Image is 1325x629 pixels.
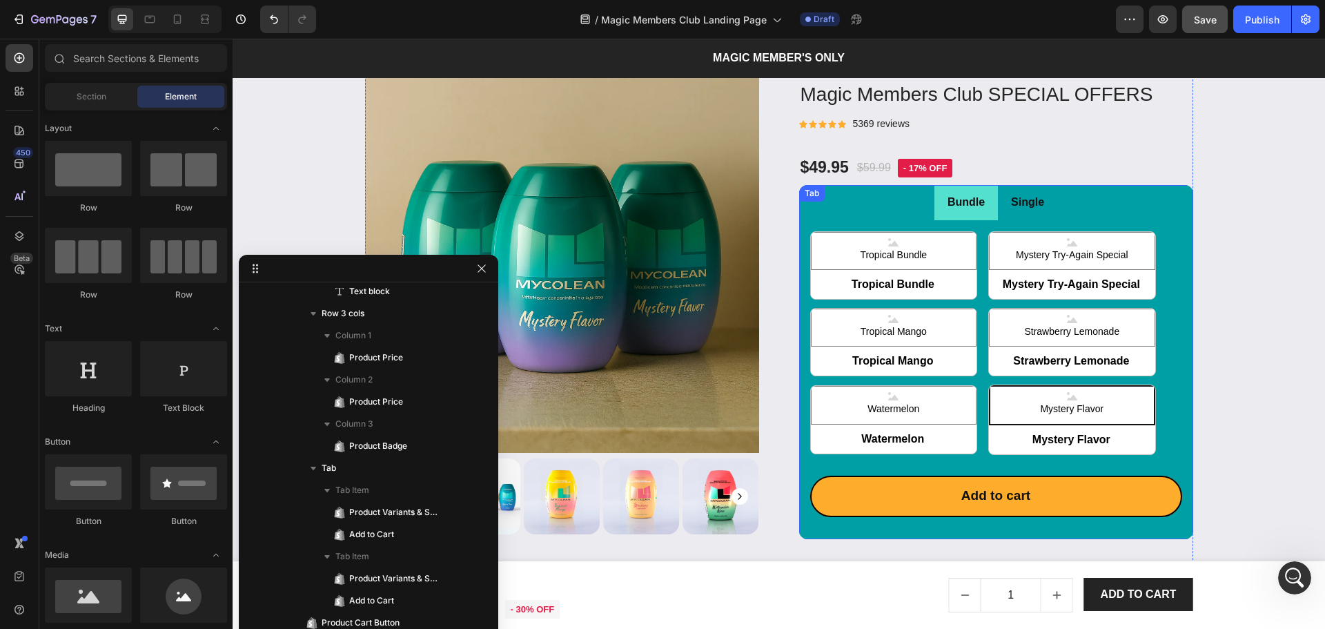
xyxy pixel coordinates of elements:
iframe: Design area [233,39,1325,629]
span: Mystery Flavor [756,386,922,416]
span: Text block [349,284,390,298]
div: Left: MAGIC DEALS Variants: Tropial Bundle Mystery Flavor [140,157,254,197]
div: $59.99 [623,118,660,141]
div: Row [140,202,227,214]
div: Row [140,289,227,301]
div: Button [45,515,132,528]
iframe: Intercom live chat [1278,561,1311,594]
span: Watermelon [578,385,744,416]
span: Tropical Bundle [625,208,697,225]
p: 5369 reviews [620,77,678,94]
span: Strawberry Lemonade [789,284,890,302]
div: HelloThe tab needs to beLeft: MAGIC DEALSVariants: Tropial BundleMystery FlavorThe right tab:SING... [129,94,265,293]
div: Publish [1245,12,1279,27]
input: Search Sections & Elements [45,44,227,72]
div: $49.95 [567,117,618,141]
span: Column 1 [335,329,371,342]
span: Mystery Try-Again Special [781,208,899,225]
div: user says… [11,295,265,450]
div: Undo/Redo [260,6,316,33]
div: The right tab: SINGLE variants: Tropical Mango Strawberry Lemonade Watermelon [140,204,254,285]
h1: Kayle [67,7,97,17]
span: Toggle open [205,117,227,139]
div: ADD TO CART [868,548,944,564]
button: Gif picker [43,452,55,463]
span: Product Price [349,395,403,409]
span: Toggle open [205,318,227,340]
button: Home [216,6,242,32]
span: Tab Item [335,550,369,563]
div: Button [140,515,227,528]
div: Close [242,6,267,30]
span: Media [45,549,69,561]
textarea: Message… [12,423,264,447]
input: quantity [748,540,809,573]
div: Row [45,202,132,214]
pre: - 30% off [273,561,328,581]
span: Strawberry Lemonade [756,307,922,338]
button: go back [9,6,35,32]
div: Heading [45,402,132,414]
button: Upload attachment [66,452,77,463]
span: Add to Cart [349,594,394,608]
button: Send a message… [237,447,259,469]
span: Save [1194,14,1217,26]
span: Product Variants & Swatches [349,505,440,519]
div: Hello [140,102,254,116]
pre: - 17% off [665,120,720,139]
div: he;;p [218,62,265,93]
span: Product Price [349,351,403,365]
span: Section [77,90,106,103]
span: Watermelon [632,362,689,379]
span: Column 3 [335,417,373,431]
div: Row [45,289,132,301]
span: Tab Item [335,483,369,497]
button: Add to cart [578,437,950,478]
button: Carousel Next Arrow [499,449,516,466]
strong: MAGIC MEMBER'S ONLY [480,13,612,25]
div: The tab needs to be [140,122,254,149]
span: Toggle open [205,544,227,566]
p: Active 1h ago [67,17,128,31]
span: Product Badge [349,439,407,453]
button: decrement [717,540,748,573]
div: Beta [10,253,33,264]
span: Mystery Try-Again Special [756,231,922,261]
span: Product Variants & Swatches [349,572,440,586]
div: 450 [13,147,33,158]
button: Save [1182,6,1228,33]
span: Layout [45,122,72,135]
p: Single [778,154,812,174]
span: Row 3 cols [322,307,364,320]
button: ADD TO CART [852,539,961,572]
button: Emoji picker [21,452,32,463]
div: user says… [11,94,265,295]
span: Tropical Mango [625,284,697,302]
span: Tropical Mango [578,307,744,338]
h1: Magic Members Club SPECIAL OFFERS [567,42,961,70]
span: Magic Members Club Landing Page [601,12,767,27]
img: Profile image for Kayle [39,8,61,30]
div: Add to cart [729,449,798,466]
button: increment [809,540,840,573]
div: Tab [569,148,589,161]
span: Mystery Flavor [805,362,874,379]
p: 7 [90,11,97,28]
p: Bundle [715,154,752,174]
span: Toggle open [205,431,227,453]
span: Add to Cart [349,528,394,541]
div: Kayle • 1h ago [22,40,84,48]
div: Text Block [140,402,227,414]
span: Draft [814,13,834,26]
span: / [595,12,598,27]
span: Tropical Bundle [578,231,744,261]
span: Text [45,322,62,335]
button: 7 [6,6,103,33]
span: Column 2 [335,373,373,387]
span: Button [45,436,70,448]
span: Tab [322,461,336,475]
div: he;;p [229,70,254,84]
